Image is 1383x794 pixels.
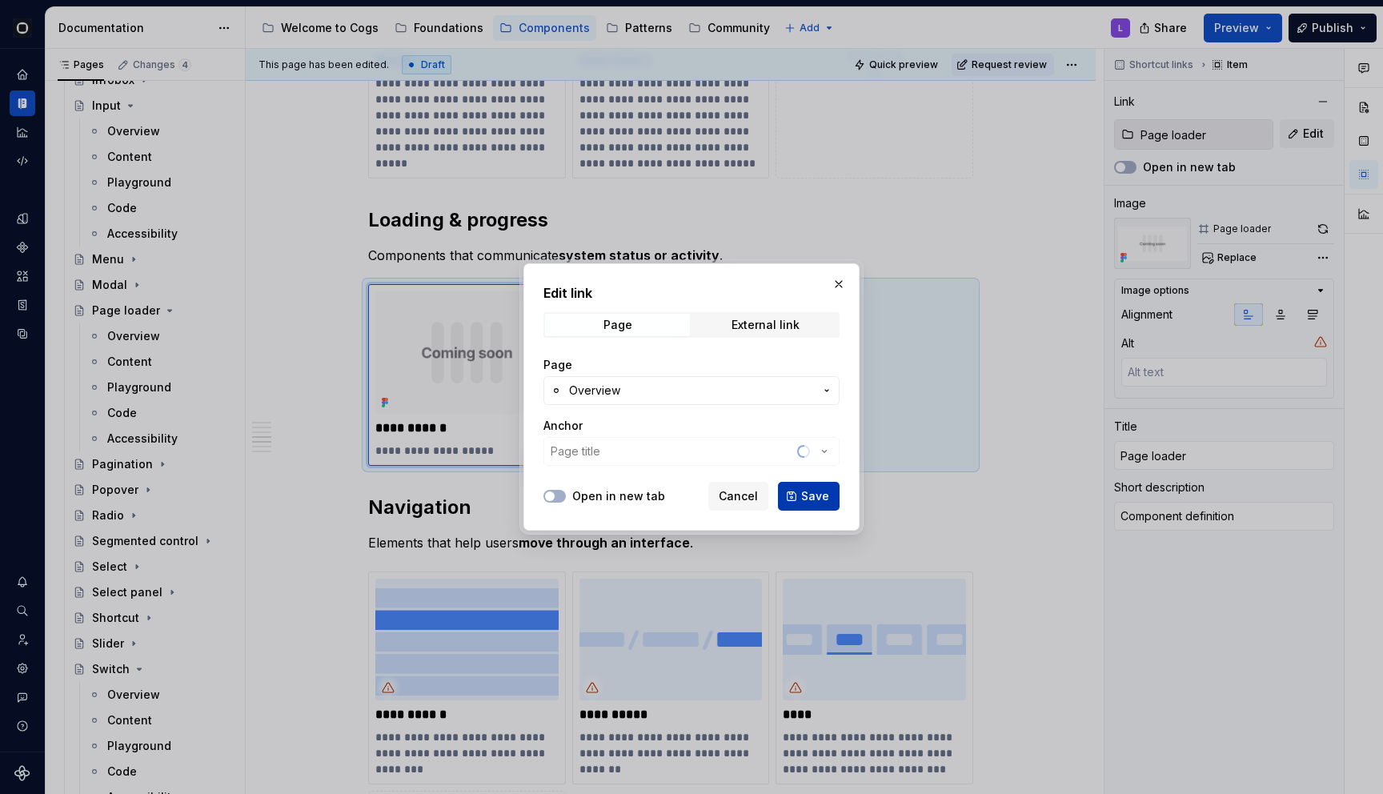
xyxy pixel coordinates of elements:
[778,482,840,511] button: Save
[543,283,840,303] h2: Edit link
[543,418,583,434] label: Anchor
[732,319,800,331] div: External link
[572,488,665,504] label: Open in new tab
[801,488,829,504] span: Save
[569,383,620,399] span: Overview
[719,488,758,504] span: Cancel
[543,376,840,405] button: Overview
[603,319,632,331] div: Page
[708,482,768,511] button: Cancel
[543,357,572,373] label: Page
